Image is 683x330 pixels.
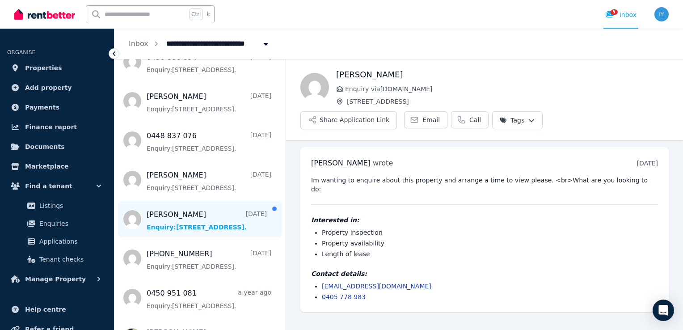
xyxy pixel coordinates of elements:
[11,197,103,215] a: Listings
[311,269,658,278] h4: Contact details:
[311,216,658,224] h4: Interested in:
[11,233,103,250] a: Applications
[25,274,86,284] span: Manage Property
[129,39,148,48] a: Inbox
[322,250,658,258] li: Length of lease
[347,97,669,106] span: [STREET_ADDRESS]
[422,115,440,124] span: Email
[7,59,107,77] a: Properties
[322,228,658,237] li: Property inspection
[25,161,68,172] span: Marketplace
[637,160,658,167] time: [DATE]
[7,157,107,175] a: Marketplace
[147,131,271,153] a: 0448 837 076[DATE]Enquiry:[STREET_ADDRESS].
[11,215,103,233] a: Enquiries
[605,10,637,19] div: Inbox
[39,254,100,265] span: Tenant checks
[207,11,210,18] span: k
[25,122,77,132] span: Finance report
[322,293,366,300] a: 0405 778 983
[451,111,489,128] a: Call
[311,159,371,167] span: [PERSON_NAME]
[311,176,658,194] pre: Im wanting to enquire about this property and arrange a time to view please. <br>What are you loo...
[404,111,447,128] a: Email
[25,102,59,113] span: Payments
[7,118,107,136] a: Finance report
[7,270,107,288] button: Manage Property
[39,218,100,229] span: Enquiries
[653,300,674,321] div: Open Intercom Messenger
[7,138,107,156] a: Documents
[345,85,669,93] span: Enquiry via [DOMAIN_NAME]
[7,177,107,195] button: Find a tenant
[147,209,267,232] a: [PERSON_NAME][DATE]Enquiry:[STREET_ADDRESS].
[7,79,107,97] a: Add property
[147,288,271,310] a: 0450 951 081a year agoEnquiry:[STREET_ADDRESS].
[25,181,72,191] span: Find a tenant
[322,239,658,248] li: Property availability
[147,91,271,114] a: [PERSON_NAME][DATE]Enquiry:[STREET_ADDRESS].
[114,29,285,59] nav: Breadcrumb
[469,115,481,124] span: Call
[25,304,66,315] span: Help centre
[11,250,103,268] a: Tenant checks
[322,283,431,290] a: [EMAIL_ADDRESS][DOMAIN_NAME]
[14,8,75,21] img: RentBetter
[39,236,100,247] span: Applications
[7,300,107,318] a: Help centre
[7,98,107,116] a: Payments
[147,249,271,271] a: [PHONE_NUMBER][DATE]Enquiry:[STREET_ADDRESS].
[611,9,618,15] span: 5
[147,170,271,192] a: [PERSON_NAME][DATE]Enquiry:[STREET_ADDRESS].
[25,63,62,73] span: Properties
[500,116,524,125] span: Tags
[373,159,393,167] span: wrote
[492,111,543,129] button: Tags
[147,52,271,74] a: 0430 886 894[DATE]Enquiry:[STREET_ADDRESS].
[7,49,35,55] span: ORGANISE
[25,82,72,93] span: Add property
[336,68,669,81] h1: [PERSON_NAME]
[189,8,203,20] span: Ctrl
[39,200,100,211] span: Listings
[25,141,65,152] span: Documents
[654,7,669,21] img: Ivan Yujnovich
[300,73,329,102] img: Claire Hill
[300,111,397,129] button: Share Application Link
